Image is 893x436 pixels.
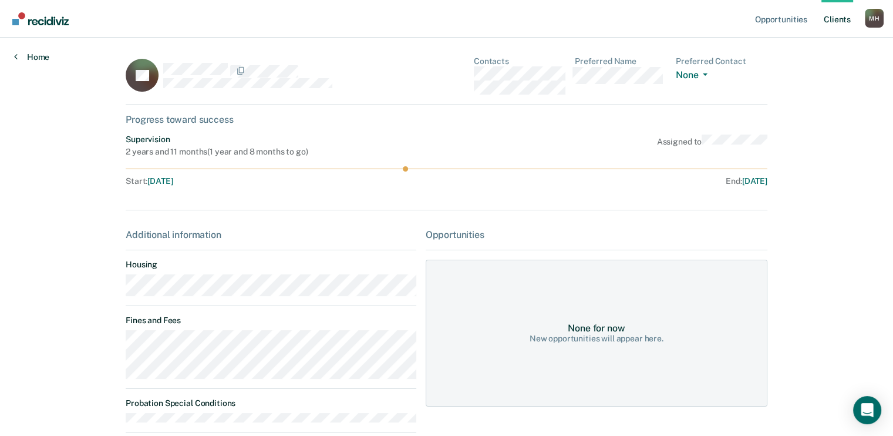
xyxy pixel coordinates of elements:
div: None for now [568,323,625,334]
div: 2 years and 11 months ( 1 year and 8 months to go ) [126,147,308,157]
div: End : [451,176,767,186]
div: Opportunities [426,229,767,240]
dt: Preferred Contact [676,56,767,66]
div: M H [865,9,884,28]
img: Recidiviz [12,12,69,25]
button: None [676,69,712,83]
dt: Housing [126,260,416,270]
div: Start : [126,176,447,186]
dt: Contacts [474,56,565,66]
div: Progress toward success [126,114,767,125]
span: [DATE] [742,176,767,186]
button: Profile dropdown button [865,9,884,28]
div: New opportunities will appear here. [530,334,663,344]
span: [DATE] [147,176,173,186]
div: Supervision [126,135,308,145]
div: Additional information [126,229,416,240]
div: Assigned to [657,135,767,157]
dt: Probation Special Conditions [126,398,416,408]
dt: Fines and Fees [126,316,416,326]
dt: Preferred Name [575,56,666,66]
a: Home [14,52,49,62]
div: Open Intercom Messenger [853,396,881,424]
